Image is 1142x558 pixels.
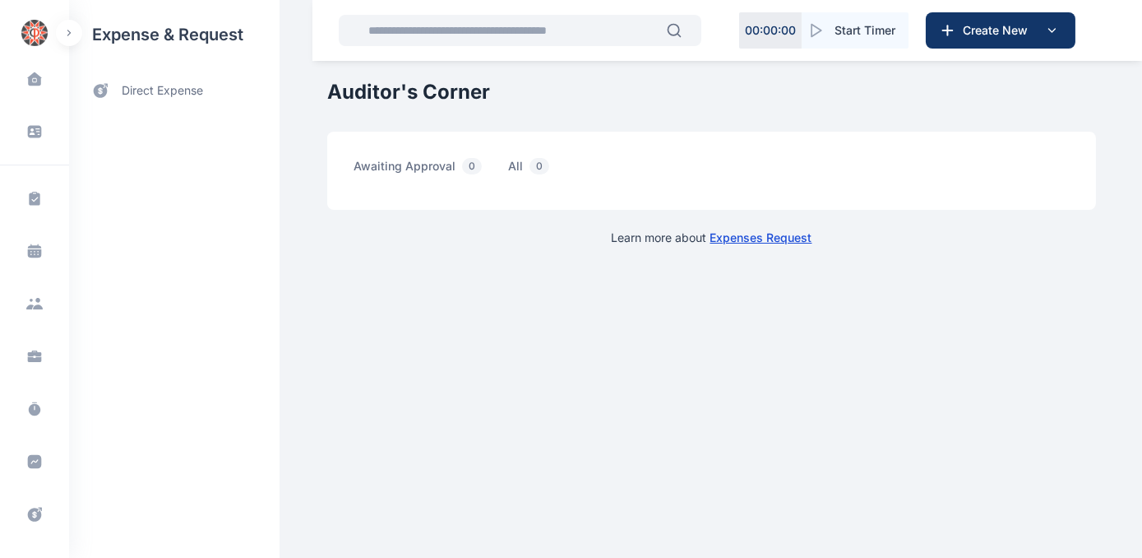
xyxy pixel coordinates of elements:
a: all0 [508,158,576,184]
button: Create New [926,12,1075,49]
a: Expenses Request [710,230,812,244]
a: awaiting approval0 [354,158,508,184]
p: Learn more about [612,230,812,246]
span: all [508,158,556,184]
span: Create New [956,22,1042,39]
span: awaiting approval [354,158,488,184]
span: 0 [462,158,482,174]
a: direct expense [69,69,280,113]
button: Start Timer [802,12,909,49]
span: Start Timer [835,22,895,39]
h1: Auditor's Corner [327,79,1096,105]
span: 0 [529,158,549,174]
span: direct expense [122,82,203,100]
p: 00 : 00 : 00 [745,22,796,39]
